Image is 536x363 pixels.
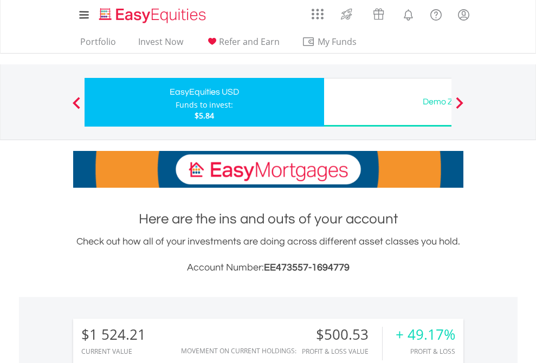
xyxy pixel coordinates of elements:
[176,100,233,110] div: Funds to invest:
[76,36,120,53] a: Portfolio
[195,110,214,121] span: $5.84
[396,348,455,355] div: Profit & Loss
[370,5,388,23] img: vouchers-v2.svg
[302,348,382,355] div: Profit & Loss Value
[219,36,280,48] span: Refer and Earn
[302,327,382,342] div: $500.53
[97,6,210,24] img: EasyEquities_Logo.png
[395,3,422,24] a: Notifications
[264,262,350,273] span: EE473557-1694779
[305,3,331,20] a: AppsGrid
[181,347,296,354] div: Movement on Current Holdings:
[95,3,210,24] a: Home page
[363,3,395,23] a: Vouchers
[134,36,188,53] a: Invest Now
[422,3,450,24] a: FAQ's and Support
[66,102,87,113] button: Previous
[73,209,463,229] h1: Here are the ins and outs of your account
[302,35,373,49] span: My Funds
[73,260,463,275] h3: Account Number:
[73,234,463,275] div: Check out how all of your investments are doing across different asset classes you hold.
[201,36,284,53] a: Refer and Earn
[91,84,318,100] div: EasyEquities USD
[338,5,356,23] img: thrive-v2.svg
[81,327,146,342] div: $1 524.21
[450,3,477,27] a: My Profile
[81,348,146,355] div: CURRENT VALUE
[449,102,470,113] button: Next
[73,151,463,188] img: EasyMortage Promotion Banner
[396,327,455,342] div: + 49.17%
[312,8,324,20] img: grid-menu-icon.svg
